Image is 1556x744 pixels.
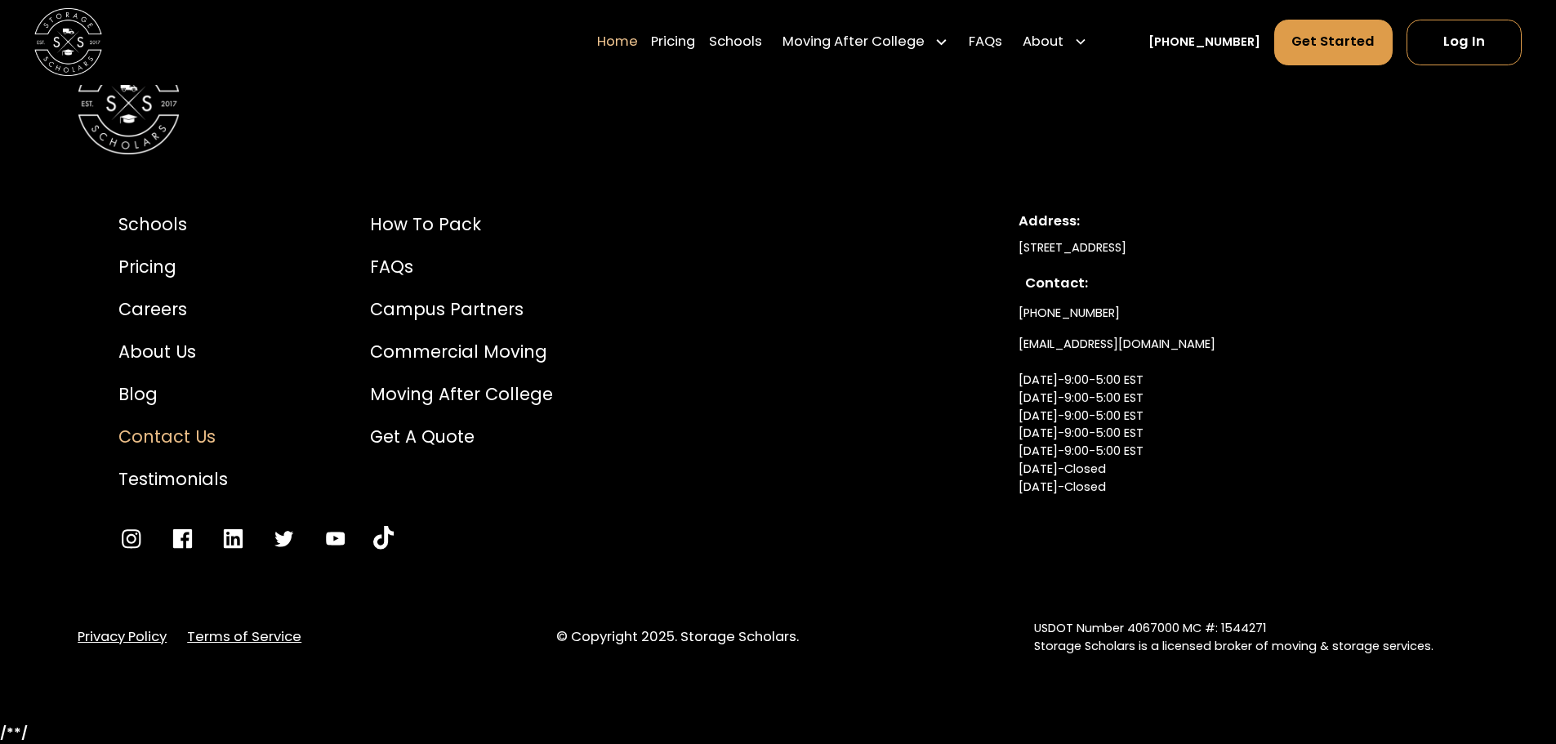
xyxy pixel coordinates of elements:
[969,19,1002,66] a: FAQs
[118,339,228,364] a: About Us
[709,19,762,66] a: Schools
[118,466,228,492] a: Testimonials
[1274,20,1393,65] a: Get Started
[1019,212,1438,232] div: Address:
[370,381,553,407] a: Moving After College
[34,8,102,76] a: home
[118,212,228,237] a: Schools
[373,526,394,551] a: Go to YouTube
[1019,297,1120,328] a: [PHONE_NUMBER]
[1034,620,1478,656] div: USDOT Number 4067000 MC #: 1544271 Storage Scholars is a licensed broker of moving & storage serv...
[118,254,228,279] a: Pricing
[370,296,553,322] a: Campus Partners
[323,526,348,551] a: Go to YouTube
[118,424,228,449] a: Contact Us
[1016,19,1095,66] div: About
[370,424,553,449] a: Get a Quote
[118,296,228,322] a: Careers
[271,526,296,551] a: Go to Twitter
[1407,20,1522,65] a: Log In
[1023,33,1063,53] div: About
[221,526,246,551] a: Go to LinkedIn
[1019,329,1215,539] a: [EMAIL_ADDRESS][DOMAIN_NAME][DATE]-9:00-5:00 EST[DATE]-9:00-5:00 EST[DATE]-9:00-5:00 EST[DATE]-9:...
[78,627,167,648] a: Privacy Policy
[118,526,144,551] a: Go to Instagram
[1019,239,1438,257] div: [STREET_ADDRESS]
[776,19,956,66] div: Moving After College
[597,19,638,66] a: Home
[34,8,102,76] img: Storage Scholars main logo
[187,627,301,648] a: Terms of Service
[1025,274,1430,294] div: Contact:
[370,212,553,237] a: How to Pack
[1148,33,1260,51] a: [PHONE_NUMBER]
[370,254,553,279] a: FAQs
[782,33,925,53] div: Moving After College
[556,627,1001,648] div: © Copyright 2025. Storage Scholars.
[118,381,228,407] a: Blog
[78,52,180,154] img: Storage Scholars Logomark.
[370,339,553,364] a: Commercial Moving
[651,19,695,66] a: Pricing
[170,526,195,551] a: Go to Facebook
